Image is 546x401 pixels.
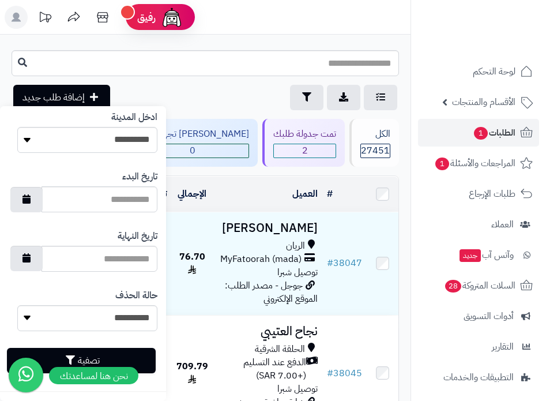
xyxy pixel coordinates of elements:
[160,6,183,29] img: ai-face.png
[361,144,390,158] span: 27451
[277,265,318,279] span: توصيل شبرا
[115,289,157,302] label: حالة الحذف
[255,343,305,356] span: الحلقة الشرقية
[135,128,249,141] div: [PERSON_NAME] تجهيز طلبك
[286,239,305,253] span: الريان
[491,216,514,233] span: العملاء
[464,308,514,324] span: أدوات التسويق
[277,382,318,396] span: توصيل شبرا
[274,144,336,158] span: 2
[31,6,59,32] a: تحديثات المنصة
[260,119,347,167] a: تمت جدولة طلبك 2
[122,170,157,183] label: تاريخ البدء
[445,280,461,293] span: 28
[7,348,156,373] button: تصفية
[178,187,206,201] a: الإجمالي
[292,187,318,201] a: العميل
[217,222,318,235] h3: [PERSON_NAME]
[418,241,539,269] a: وآتس آبجديد
[122,119,260,167] a: [PERSON_NAME] تجهيز طلبك 0
[460,249,481,262] span: جديد
[492,339,514,355] span: التقارير
[176,359,208,387] span: 709.79
[327,187,333,201] a: #
[473,63,515,80] span: لوحة التحكم
[118,230,157,243] label: تاريخ النهاية
[220,253,302,266] span: MyFatoorah (mada)
[136,144,248,158] span: 0
[217,325,318,338] h3: نجاح العتيبي
[418,333,539,361] a: التقارير
[418,180,539,208] a: طلبات الإرجاع
[452,94,515,110] span: الأقسام والمنتجات
[474,127,488,140] span: 1
[418,272,539,299] a: السلات المتروكة28
[469,186,515,202] span: طلبات الإرجاع
[434,155,515,171] span: المراجعات والأسئلة
[327,366,362,380] a: #38045
[443,369,514,385] span: التطبيقات والخدمات
[418,363,539,391] a: التطبيقات والخدمات
[327,366,333,380] span: #
[418,211,539,238] a: العملاء
[327,256,362,270] a: #38047
[137,10,156,24] span: رفيق
[435,158,449,170] span: 1
[217,356,306,383] span: الدفع عند التسليم (+7.00 SAR)
[273,128,336,141] div: تمت جدولة طلبك
[458,247,514,263] span: وآتس آب
[360,128,390,141] div: الكل
[444,278,515,294] span: السلات المتروكة
[473,125,515,141] span: الطلبات
[13,85,110,110] a: إضافة طلب جديد
[418,119,539,147] a: الطلبات1
[111,111,157,124] label: ادخل المدينة
[225,279,318,306] span: جوجل - مصدر الطلب: الموقع الإلكتروني
[418,302,539,330] a: أدوات التسويق
[418,149,539,177] a: المراجعات والأسئلة1
[179,250,205,277] span: 76.70
[347,119,401,167] a: الكل27451
[418,58,539,85] a: لوحة التحكم
[327,256,333,270] span: #
[22,91,85,104] span: إضافة طلب جديد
